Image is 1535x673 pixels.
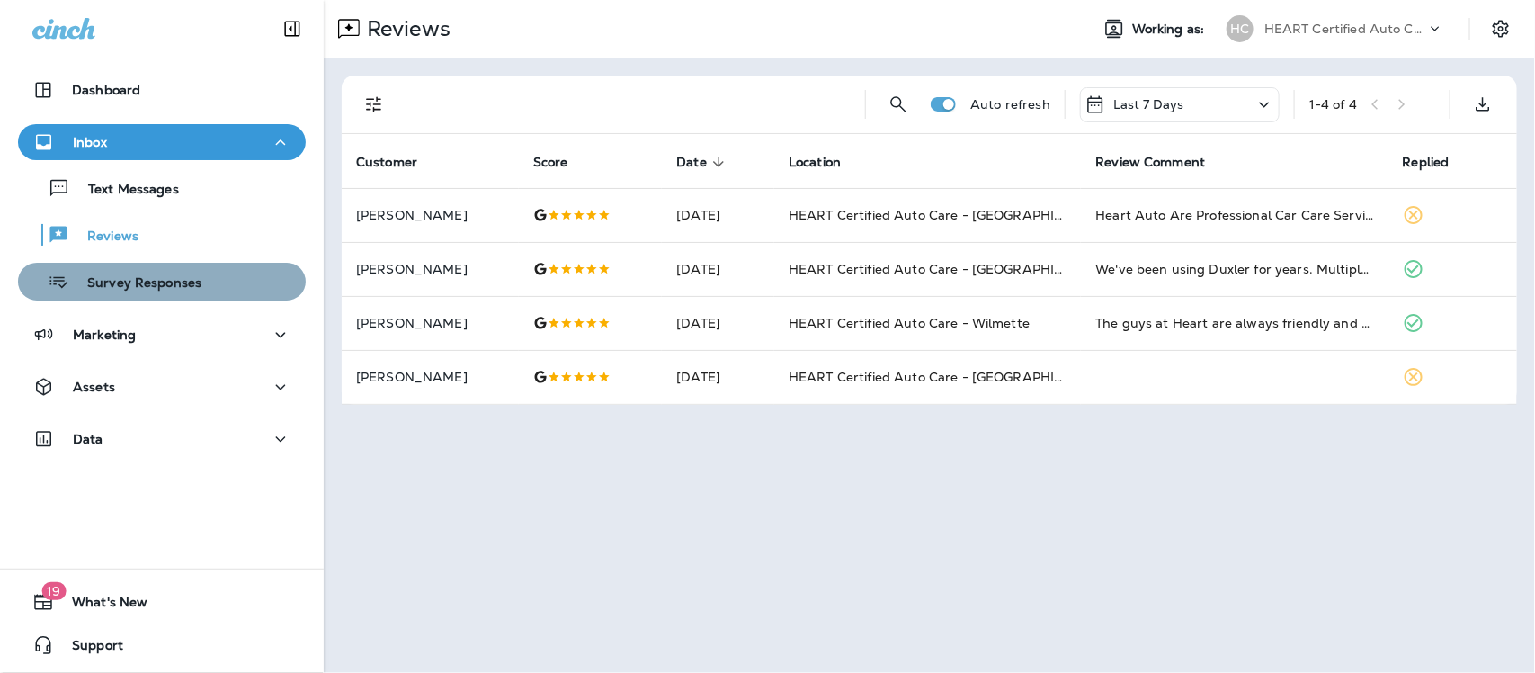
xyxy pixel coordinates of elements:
p: [PERSON_NAME] [356,208,504,222]
button: Search Reviews [880,86,916,122]
span: Location [789,155,841,170]
p: Inbox [73,135,107,149]
button: Marketing [18,317,306,353]
div: HC [1227,15,1254,42]
p: Dashboard [72,83,140,97]
span: Review Comment [1095,154,1228,170]
p: Survey Responses [69,275,201,292]
p: [PERSON_NAME] [356,262,504,276]
td: [DATE] [662,242,774,296]
span: What's New [54,595,147,616]
span: HEART Certified Auto Care - Wilmette [789,315,1030,331]
button: 19What's New [18,584,306,620]
p: Auto refresh [970,97,1050,112]
p: Marketing [73,328,136,342]
button: Support [18,627,306,663]
td: [DATE] [662,350,774,404]
td: [DATE] [662,188,774,242]
span: HEART Certified Auto Care - [GEOGRAPHIC_DATA] [789,261,1111,277]
span: Review Comment [1095,155,1205,170]
p: Reviews [360,15,451,42]
td: [DATE] [662,296,774,350]
button: Collapse Sidebar [267,11,317,47]
p: Data [73,432,103,446]
span: HEART Certified Auto Care - [GEOGRAPHIC_DATA] [789,369,1111,385]
div: 1 - 4 of 4 [1309,97,1357,112]
button: Filters [356,86,392,122]
span: HEART Certified Auto Care - [GEOGRAPHIC_DATA] [789,207,1111,223]
span: Date [676,154,730,170]
span: Replied [1403,155,1450,170]
span: 19 [41,582,66,600]
button: Reviews [18,216,306,254]
button: Dashboard [18,72,306,108]
p: Assets [73,380,115,394]
button: Export as CSV [1465,86,1501,122]
span: Replied [1403,154,1473,170]
span: Support [54,638,123,660]
p: Reviews [69,229,138,246]
div: We've been using Duxler for years. Multiple kids, multiple cars. I've always found them to be hon... [1095,260,1373,278]
div: Heart Auto Are Professional Car Care Service Providers. Nothing Short Of Professionalism. Keisha ... [1095,206,1373,224]
p: [PERSON_NAME] [356,316,504,330]
span: Location [789,154,864,170]
span: Date [676,155,707,170]
p: Last 7 Days [1113,97,1184,112]
button: Settings [1485,13,1517,45]
p: Text Messages [70,182,179,199]
span: Score [533,155,568,170]
button: Text Messages [18,169,306,207]
button: Survey Responses [18,263,306,301]
button: Data [18,421,306,457]
span: Score [533,154,592,170]
span: Customer [356,155,417,170]
p: HEART Certified Auto Care [1264,22,1426,36]
span: Customer [356,154,441,170]
button: Inbox [18,124,306,160]
p: [PERSON_NAME] [356,370,504,384]
div: The guys at Heart are always friendly and accommodation. They get the job done quickly and are th... [1095,314,1373,332]
button: Assets [18,369,306,405]
span: Working as: [1132,22,1209,37]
